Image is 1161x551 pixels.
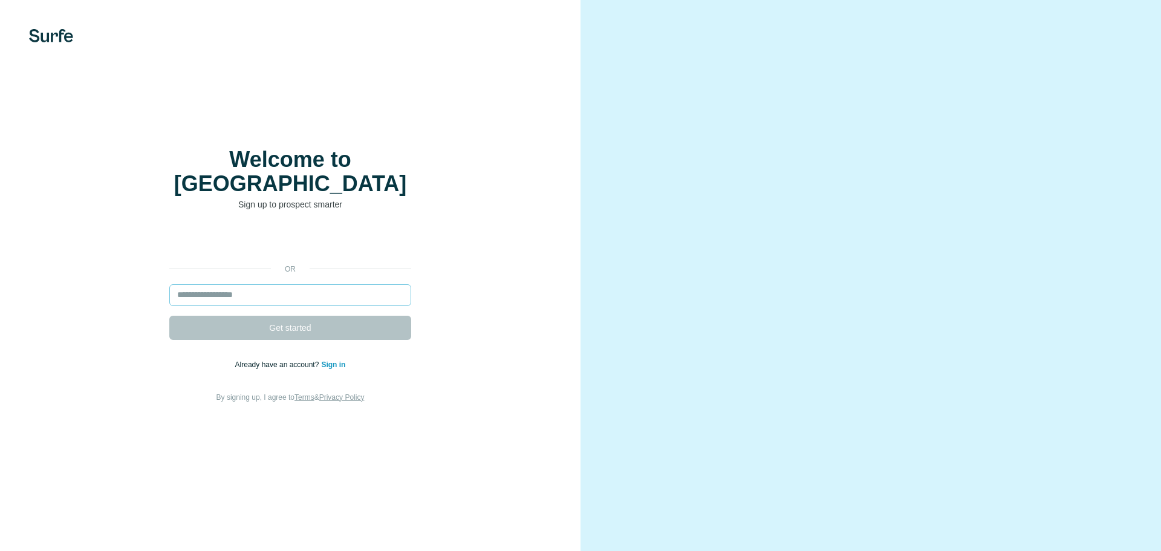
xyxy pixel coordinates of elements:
[29,29,73,42] img: Surfe's logo
[216,393,365,402] span: By signing up, I agree to &
[169,198,411,210] p: Sign up to prospect smarter
[235,360,322,369] span: Already have an account?
[163,229,417,255] iframe: Sign in with Google Button
[319,393,365,402] a: Privacy Policy
[169,148,411,196] h1: Welcome to [GEOGRAPHIC_DATA]
[321,360,345,369] a: Sign in
[271,264,310,275] p: or
[294,393,314,402] a: Terms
